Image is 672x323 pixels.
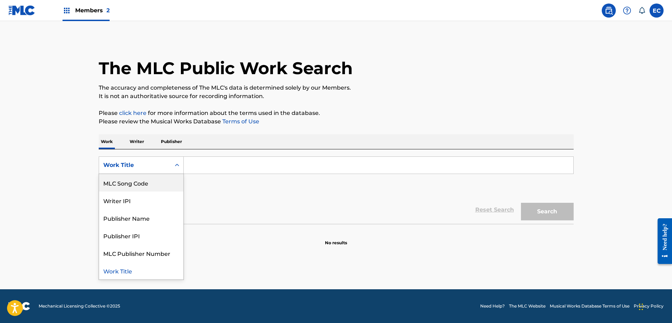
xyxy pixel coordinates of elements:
[106,7,110,14] span: 2
[8,302,30,310] img: logo
[99,209,183,227] div: Publisher Name
[623,6,631,15] img: help
[99,117,574,126] p: Please review the Musical Works Database
[620,4,634,18] div: Help
[638,7,645,14] div: Notifications
[99,58,353,79] h1: The MLC Public Work Search
[103,161,167,169] div: Work Title
[99,134,115,149] p: Work
[128,134,146,149] p: Writer
[221,118,259,125] a: Terms of Use
[8,5,35,15] img: MLC Logo
[119,110,146,116] a: click here
[99,244,183,262] div: MLC Publisher Number
[480,303,505,309] a: Need Help?
[63,6,71,15] img: Top Rightsholders
[637,289,672,323] iframe: Chat Widget
[650,4,664,18] div: User Menu
[509,303,546,309] a: The MLC Website
[99,109,574,117] p: Please for more information about the terms used in the database.
[99,156,574,224] form: Search Form
[602,4,616,18] a: Public Search
[75,6,110,14] span: Members
[99,174,183,192] div: MLC Song Code
[639,296,643,317] div: Drag
[652,213,672,270] iframe: Resource Center
[99,262,183,279] div: Work Title
[159,134,184,149] p: Publisher
[550,303,629,309] a: Musical Works Database Terms of Use
[605,6,613,15] img: search
[99,92,574,101] p: It is not an authoritative source for recording information.
[325,231,347,246] p: No results
[39,303,120,309] span: Mechanical Licensing Collective © 2025
[99,227,183,244] div: Publisher IPI
[634,303,664,309] a: Privacy Policy
[99,192,183,209] div: Writer IPI
[99,84,574,92] p: The accuracy and completeness of The MLC's data is determined solely by our Members.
